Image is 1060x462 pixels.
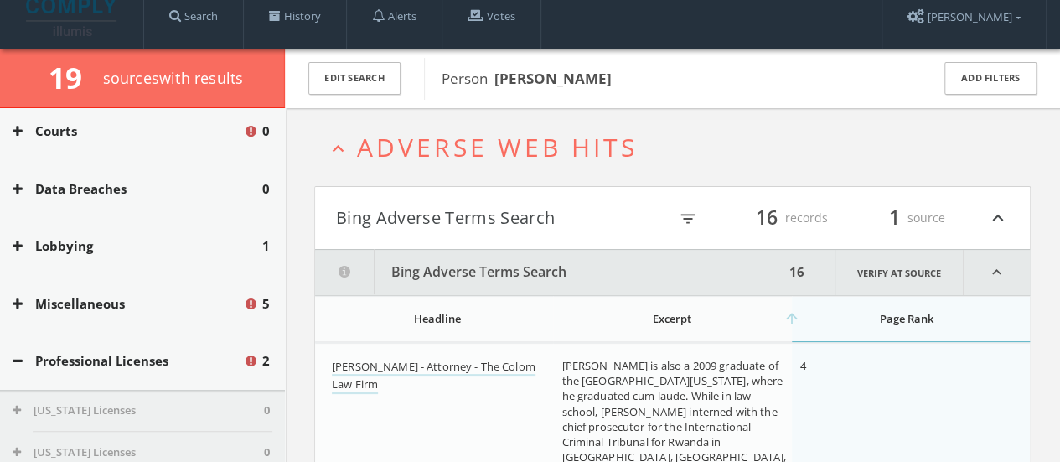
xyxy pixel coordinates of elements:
span: 4 [800,358,806,373]
div: source [845,204,945,232]
div: Excerpt [561,311,781,326]
button: expand_lessAdverse Web Hits [327,133,1031,161]
button: Courts [13,122,243,141]
span: 2 [262,351,270,371]
span: Adverse Web Hits [357,130,638,164]
span: 19 [49,58,96,97]
button: Professional Licenses [13,351,243,371]
button: [US_STATE] Licenses [13,402,264,419]
button: Lobbying [13,236,262,256]
span: 0 [264,444,270,461]
i: expand_less [327,138,349,160]
button: Bing Adverse Terms Search [315,250,784,295]
div: Page Rank [800,311,1013,326]
span: 1 [262,236,270,256]
button: Miscellaneous [13,294,243,314]
button: Bing Adverse Terms Search [336,204,668,232]
i: filter_list [679,210,697,228]
span: 5 [262,294,270,314]
span: 16 [748,203,785,232]
span: 0 [262,122,270,141]
div: records [727,204,828,232]
i: expand_less [964,250,1030,295]
i: arrow_upward [783,310,800,327]
span: 0 [264,402,270,419]
button: Data Breaches [13,179,262,199]
a: [PERSON_NAME] - Attorney - The Colom Law Firm [332,359,535,394]
div: Headline [332,311,543,326]
button: Edit Search [308,62,401,95]
span: 0 [262,179,270,199]
span: Person [442,69,612,88]
button: Add Filters [944,62,1037,95]
div: 16 [784,250,809,295]
i: expand_less [987,204,1009,232]
button: [US_STATE] Licenses [13,444,264,461]
a: Verify at source [835,250,964,295]
b: [PERSON_NAME] [494,69,612,88]
span: source s with results [103,68,244,88]
span: 1 [882,203,907,232]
